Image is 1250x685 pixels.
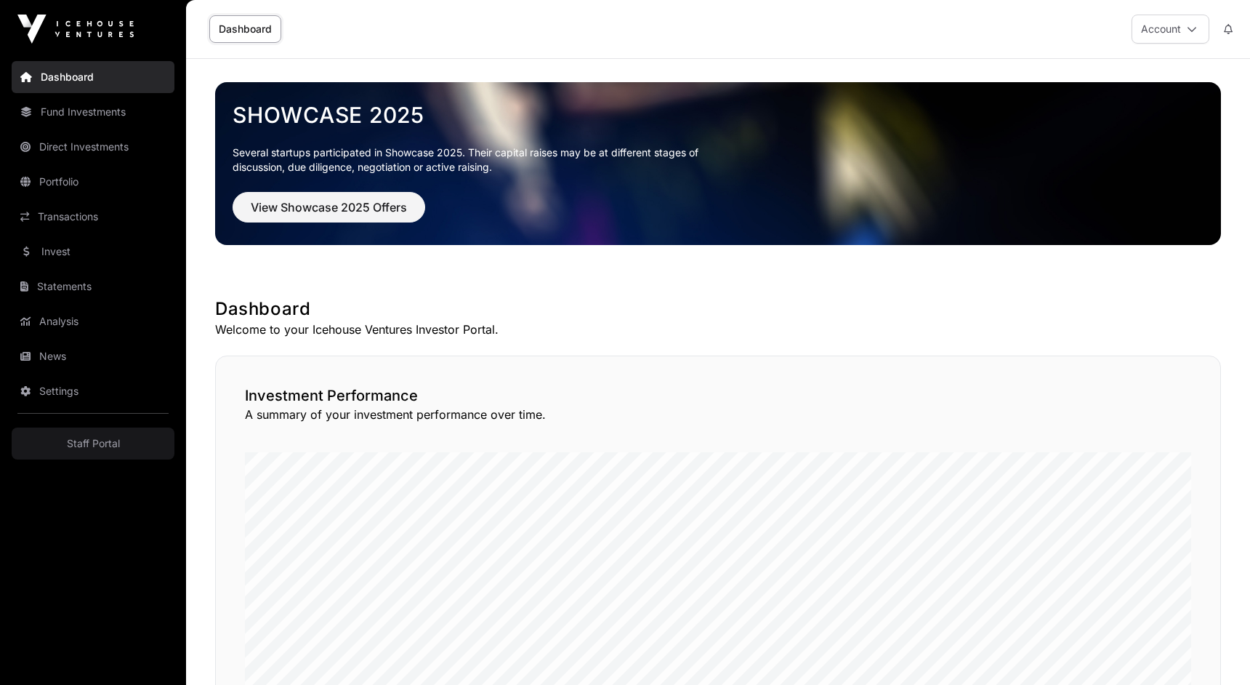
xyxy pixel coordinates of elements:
span: View Showcase 2025 Offers [251,199,407,216]
a: Invest [12,236,174,268]
img: Icehouse Ventures Logo [17,15,134,44]
a: Direct Investments [12,131,174,163]
a: Staff Portal [12,428,174,460]
h1: Dashboard [215,297,1221,321]
a: Settings [12,375,174,407]
a: Dashboard [209,15,281,43]
a: Dashboard [12,61,174,93]
a: Fund Investments [12,96,174,128]
img: Showcase 2025 [215,82,1221,245]
a: Analysis [12,305,174,337]
button: Account [1132,15,1209,44]
a: Showcase 2025 [233,102,1203,128]
a: Portfolio [12,166,174,198]
button: View Showcase 2025 Offers [233,192,425,223]
a: Statements [12,271,174,303]
a: View Showcase 2025 Offers [233,207,425,221]
a: News [12,340,174,372]
h2: Investment Performance [245,385,1191,406]
iframe: Chat Widget [1177,615,1250,685]
p: A summary of your investment performance over time. [245,406,1191,423]
p: Welcome to your Icehouse Ventures Investor Portal. [215,321,1221,338]
p: Several startups participated in Showcase 2025. Their capital raises may be at different stages o... [233,145,721,175]
a: Transactions [12,201,174,233]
